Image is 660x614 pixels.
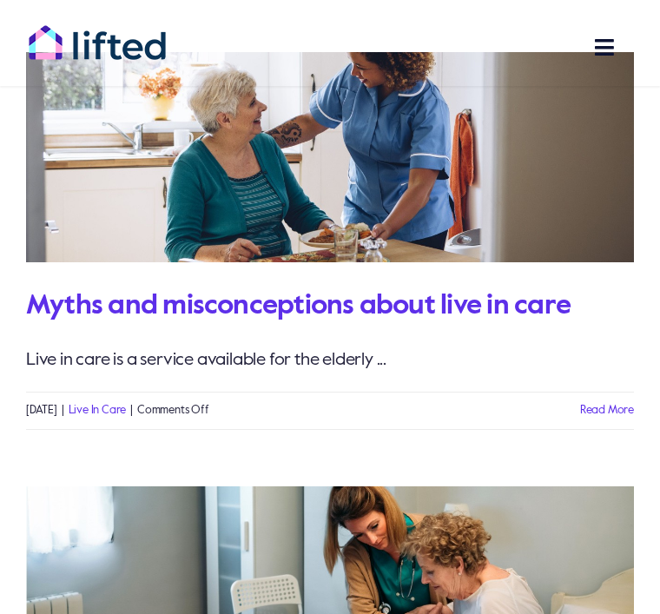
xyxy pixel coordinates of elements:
[26,292,571,320] a: Myths and misconceptions about live in care
[69,405,127,416] a: Live In Care
[126,405,137,416] span: |
[26,405,57,416] span: [DATE]
[57,405,69,416] span: |
[28,24,167,42] a: lifted-logo
[26,347,634,374] p: Live in care is a service available for the elderly ...
[481,26,632,69] nav: Main Menu
[137,405,209,416] span: Comments Off
[580,405,634,416] a: More on Myths and misconceptions about live in care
